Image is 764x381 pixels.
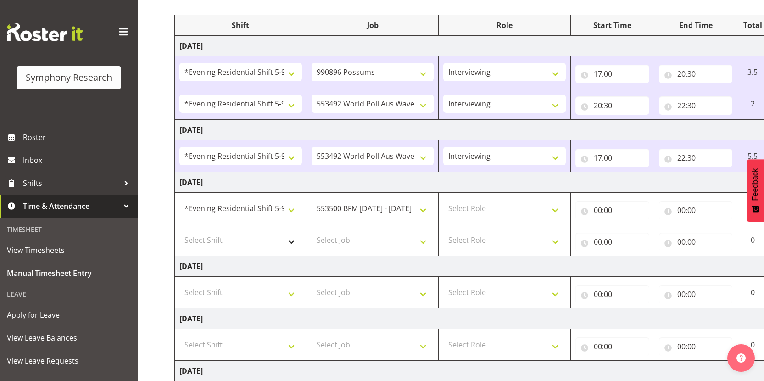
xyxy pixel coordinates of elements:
div: Job [312,20,434,31]
span: Shifts [23,176,119,190]
input: Click to select... [575,96,649,115]
a: Manual Timesheet Entry [2,262,135,285]
input: Click to select... [575,285,649,303]
input: Click to select... [659,233,733,251]
input: Click to select... [659,285,733,303]
input: Click to select... [575,65,649,83]
a: View Leave Balances [2,326,135,349]
button: Feedback - Show survey [747,159,764,222]
div: Start Time [575,20,649,31]
input: Click to select... [659,201,733,219]
a: Apply for Leave [2,303,135,326]
div: Shift [179,20,302,31]
span: Apply for Leave [7,308,131,322]
span: View Leave Balances [7,331,131,345]
span: Time & Attendance [23,199,119,213]
input: Click to select... [575,201,649,219]
a: View Leave Requests [2,349,135,372]
span: View Leave Requests [7,354,131,368]
input: Click to select... [659,149,733,167]
input: Click to select... [575,337,649,356]
input: Click to select... [575,149,649,167]
div: Leave [2,285,135,303]
div: Total [742,20,763,31]
span: Manual Timesheet Entry [7,266,131,280]
div: Timesheet [2,220,135,239]
img: Rosterit website logo [7,23,83,41]
a: View Timesheets [2,239,135,262]
span: Feedback [751,168,759,201]
div: Symphony Research [26,71,112,84]
div: Role [443,20,566,31]
span: Roster [23,130,133,144]
input: Click to select... [575,233,649,251]
div: End Time [659,20,733,31]
input: Click to select... [659,337,733,356]
span: View Timesheets [7,243,131,257]
span: Inbox [23,153,133,167]
img: help-xxl-2.png [736,353,746,363]
input: Click to select... [659,65,733,83]
input: Click to select... [659,96,733,115]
